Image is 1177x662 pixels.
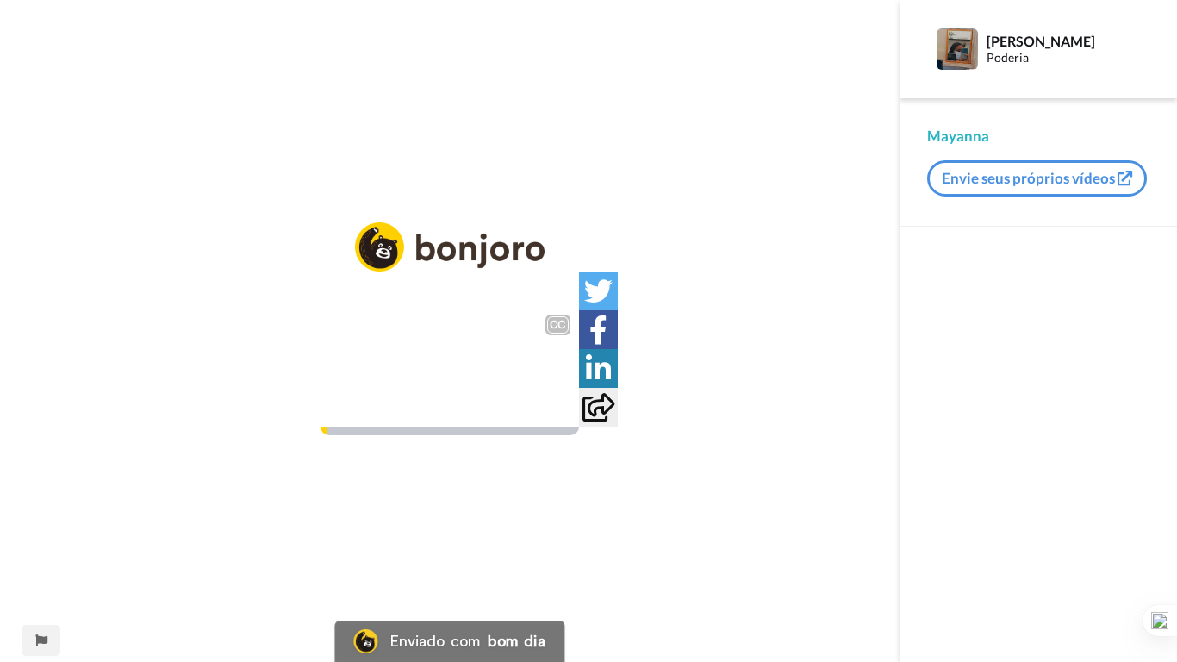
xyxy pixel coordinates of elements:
[927,160,1147,197] button: Envie seus próprios vídeos
[389,634,481,649] font: Enviado com
[927,127,989,145] font: Mayanna
[987,50,1030,65] font: Poderia
[942,169,1115,187] font: Envie seus próprios vídeos
[333,392,363,413] span: 0:02
[987,33,1095,49] font: [PERSON_NAME]
[366,396,372,409] font: /
[546,394,564,411] img: Tela cheia
[355,222,545,272] img: logo_full.png
[550,320,565,330] font: CC
[322,330,577,389] span: Eu estou gravando mais esse vídeo aqui para explicar para vocês como vocês podem estar
[334,621,564,662] a: Logotipo do BonjoroEnviado combom dia
[488,634,545,649] font: bom dia
[353,629,377,653] img: Logotipo do Bonjoro
[376,396,405,409] font: 6:06
[937,28,978,70] img: Imagem de perfil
